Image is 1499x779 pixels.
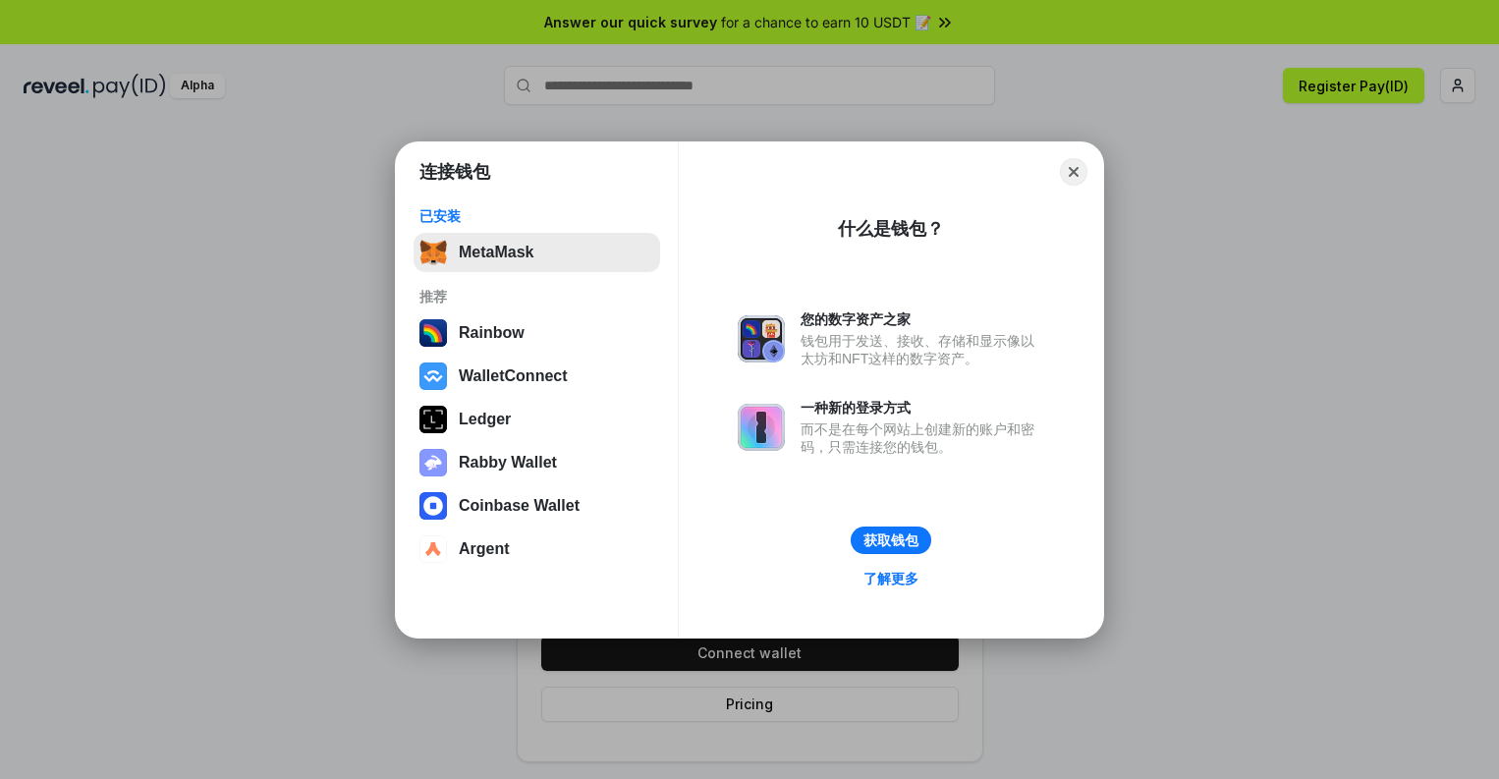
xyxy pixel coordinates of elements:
div: Coinbase Wallet [459,497,580,515]
button: Argent [414,529,660,569]
img: svg+xml,%3Csvg%20width%3D%2228%22%20height%3D%2228%22%20viewBox%3D%220%200%2028%2028%22%20fill%3D... [419,535,447,563]
div: 而不是在每个网站上创建新的账户和密码，只需连接您的钱包。 [801,420,1044,456]
button: WalletConnect [414,357,660,396]
button: Ledger [414,400,660,439]
button: Close [1060,158,1087,186]
div: 什么是钱包？ [838,217,944,241]
div: 一种新的登录方式 [801,399,1044,417]
div: 了解更多 [863,570,918,587]
div: 推荐 [419,288,654,306]
div: Rainbow [459,324,525,342]
img: svg+xml,%3Csvg%20xmlns%3D%22http%3A%2F%2Fwww.w3.org%2F2000%2Fsvg%22%20width%3D%2228%22%20height%3... [419,406,447,433]
div: Rabby Wallet [459,454,557,472]
h1: 连接钱包 [419,160,490,184]
button: Rabby Wallet [414,443,660,482]
div: 钱包用于发送、接收、存储和显示像以太坊和NFT这样的数字资产。 [801,332,1044,367]
div: 您的数字资产之家 [801,310,1044,328]
img: svg+xml,%3Csvg%20xmlns%3D%22http%3A%2F%2Fwww.w3.org%2F2000%2Fsvg%22%20fill%3D%22none%22%20viewBox... [738,315,785,362]
img: svg+xml,%3Csvg%20xmlns%3D%22http%3A%2F%2Fwww.w3.org%2F2000%2Fsvg%22%20fill%3D%22none%22%20viewBox... [738,404,785,451]
button: Rainbow [414,313,660,353]
button: 获取钱包 [851,527,931,554]
img: svg+xml,%3Csvg%20width%3D%2228%22%20height%3D%2228%22%20viewBox%3D%220%200%2028%2028%22%20fill%3D... [419,362,447,390]
img: svg+xml,%3Csvg%20xmlns%3D%22http%3A%2F%2Fwww.w3.org%2F2000%2Fsvg%22%20fill%3D%22none%22%20viewBox... [419,449,447,476]
img: svg+xml,%3Csvg%20width%3D%22120%22%20height%3D%22120%22%20viewBox%3D%220%200%20120%20120%22%20fil... [419,319,447,347]
div: 已安装 [419,207,654,225]
a: 了解更多 [852,566,930,591]
button: Coinbase Wallet [414,486,660,526]
img: svg+xml,%3Csvg%20fill%3D%22none%22%20height%3D%2233%22%20viewBox%3D%220%200%2035%2033%22%20width%... [419,239,447,266]
button: MetaMask [414,233,660,272]
div: MetaMask [459,244,533,261]
div: WalletConnect [459,367,568,385]
div: 获取钱包 [863,531,918,549]
div: Argent [459,540,510,558]
div: Ledger [459,411,511,428]
img: svg+xml,%3Csvg%20width%3D%2228%22%20height%3D%2228%22%20viewBox%3D%220%200%2028%2028%22%20fill%3D... [419,492,447,520]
